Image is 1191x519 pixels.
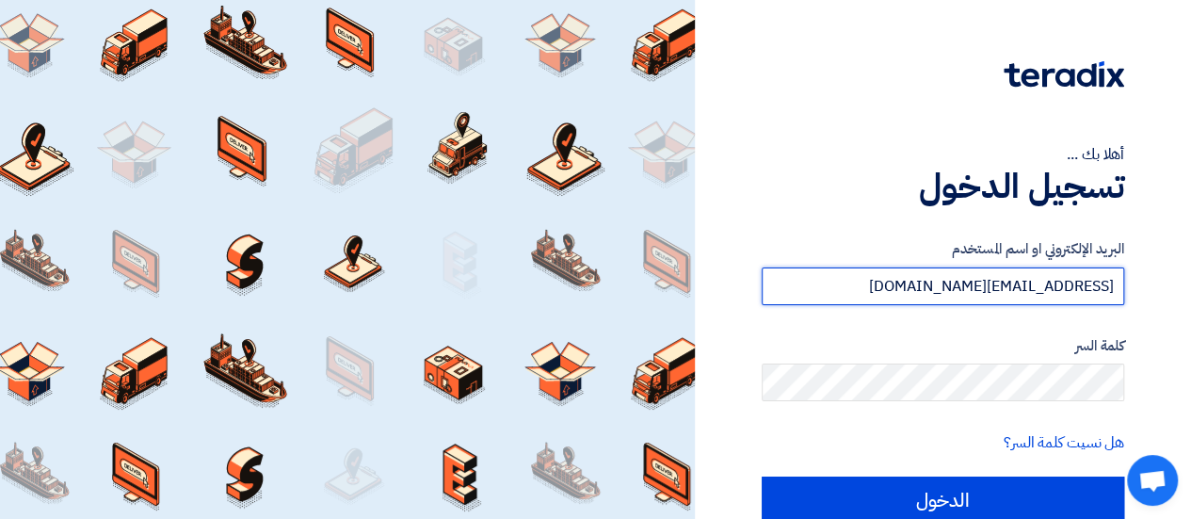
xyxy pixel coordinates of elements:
[1127,455,1178,506] div: Open chat
[762,238,1124,260] label: البريد الإلكتروني او اسم المستخدم
[762,166,1124,207] h1: تسجيل الدخول
[1004,61,1124,88] img: Teradix logo
[762,335,1124,357] label: كلمة السر
[762,143,1124,166] div: أهلا بك ...
[1004,431,1124,454] a: هل نسيت كلمة السر؟
[762,268,1124,305] input: أدخل بريد العمل الإلكتروني او اسم المستخدم الخاص بك ...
